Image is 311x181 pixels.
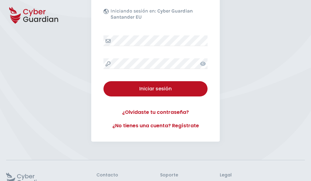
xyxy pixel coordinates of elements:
div: Iniciar sesión [108,85,203,92]
h3: Contacto [96,172,118,178]
h3: Legal [220,172,305,178]
a: ¿Olvidaste tu contraseña? [103,109,208,116]
button: Iniciar sesión [103,81,208,96]
h3: Soporte [160,172,178,178]
a: ¿No tienes una cuenta? Regístrate [103,122,208,129]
